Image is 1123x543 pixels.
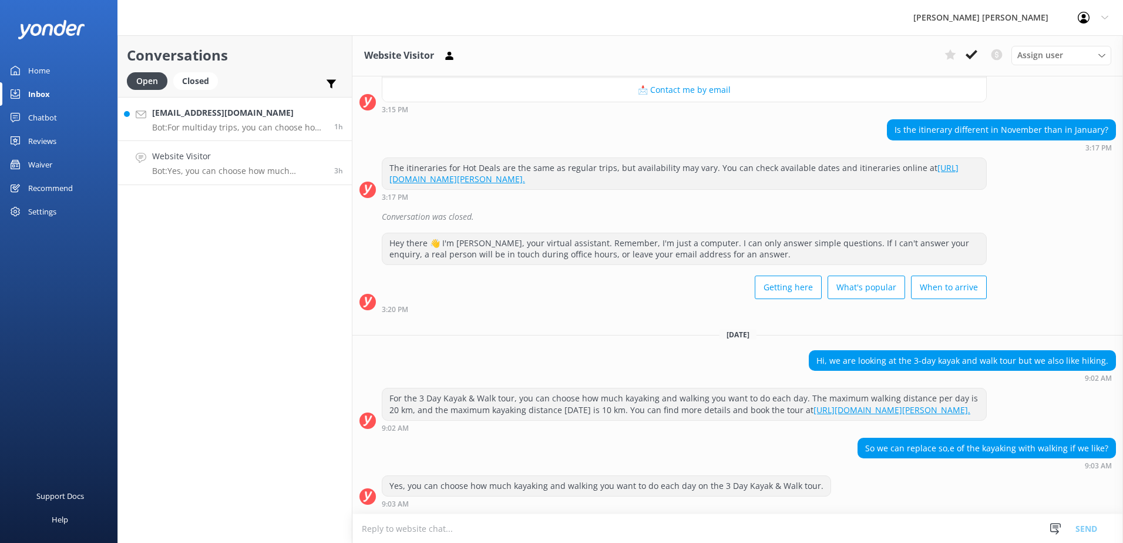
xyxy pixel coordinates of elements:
div: Chatbot [28,106,57,129]
a: Website VisitorBot:Yes, you can choose how much kayaking and walking you want to do each day on t... [118,141,352,185]
div: Conversation was closed. [382,207,1116,227]
div: Jul 24 2025 03:15pm (UTC +12:00) Pacific/Auckland [382,105,987,113]
div: For the 3 Day Kayak & Walk tour, you can choose how much kayaking and walking you want to do each... [382,388,986,420]
div: Assign User [1011,46,1111,65]
span: [DATE] [719,330,756,340]
div: Jul 24 2025 03:17pm (UTC +12:00) Pacific/Auckland [887,143,1116,152]
h4: Website Visitor [152,150,325,163]
strong: 3:15 PM [382,106,408,113]
div: Help [52,508,68,531]
div: Settings [28,200,56,223]
strong: 3:17 PM [382,194,408,201]
div: Recommend [28,176,73,200]
span: Assign user [1017,49,1063,62]
a: [URL][DOMAIN_NAME][PERSON_NAME]. [389,162,959,185]
img: yonder-white-logo.png [18,20,85,39]
div: Hi, we are looking at the 3-day kayak and walk tour but we also like hiking. [809,351,1115,371]
h2: Conversations [127,44,343,66]
button: What's popular [828,276,905,299]
div: Sep 24 2025 09:03am (UTC +12:00) Pacific/Auckland [858,461,1116,470]
div: Sep 24 2025 09:03am (UTC +12:00) Pacific/Auckland [382,500,831,508]
button: 📩 Contact me by email [382,78,986,102]
strong: 9:03 AM [382,501,409,508]
h4: [EMAIL_ADDRESS][DOMAIN_NAME] [152,106,325,119]
span: Sep 24 2025 10:31am (UTC +12:00) Pacific/Auckland [334,122,343,132]
div: Jul 24 2025 03:20pm (UTC +12:00) Pacific/Auckland [382,305,987,313]
a: [URL][DOMAIN_NAME][PERSON_NAME]. [813,404,970,415]
div: Reviews [28,129,56,153]
div: Home [28,59,50,82]
a: Closed [173,74,224,87]
button: Getting here [755,276,822,299]
div: Sep 24 2025 09:02am (UTC +12:00) Pacific/Auckland [809,374,1116,382]
div: Waiver [28,153,52,176]
button: When to arrive [911,276,987,299]
div: Is the itinerary different in November than in January? [887,120,1115,140]
span: Sep 24 2025 09:03am (UTC +12:00) Pacific/Auckland [334,166,343,176]
p: Bot: For multiday trips, you can choose how much kayaking and walking you want to do each day. Ho... [152,122,325,133]
div: Open [127,72,167,90]
div: Closed [173,72,218,90]
h3: Website Visitor [364,48,434,63]
div: Yes, you can choose how much kayaking and walking you want to do each day on the 3 Day Kayak & Wa... [382,476,831,496]
a: [EMAIL_ADDRESS][DOMAIN_NAME]Bot:For multiday trips, you can choose how much kayaking and walking ... [118,97,352,141]
div: The itineraries for Hot Deals are the same as regular trips, but availability may vary. You can c... [382,158,986,189]
div: Hey there 👋 I'm [PERSON_NAME], your virtual assistant. Remember, I'm just a computer. I can only ... [382,233,986,264]
strong: 9:02 AM [382,425,409,432]
div: Sep 24 2025 09:02am (UTC +12:00) Pacific/Auckland [382,424,987,432]
div: 2025-07-24T03:18:12.508 [359,207,1116,227]
div: Inbox [28,82,50,106]
p: Bot: Yes, you can choose how much kayaking and walking you want to do each day on the 3 Day Kayak... [152,166,325,176]
div: Support Docs [36,484,84,508]
strong: 9:02 AM [1085,375,1112,382]
strong: 3:20 PM [382,306,408,313]
strong: 9:03 AM [1085,462,1112,470]
strong: 3:17 PM [1085,145,1112,152]
div: So we can replace so,e of the kayaking with walking if we like? [858,438,1115,458]
div: Jul 24 2025 03:17pm (UTC +12:00) Pacific/Auckland [382,193,987,201]
a: Open [127,74,173,87]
